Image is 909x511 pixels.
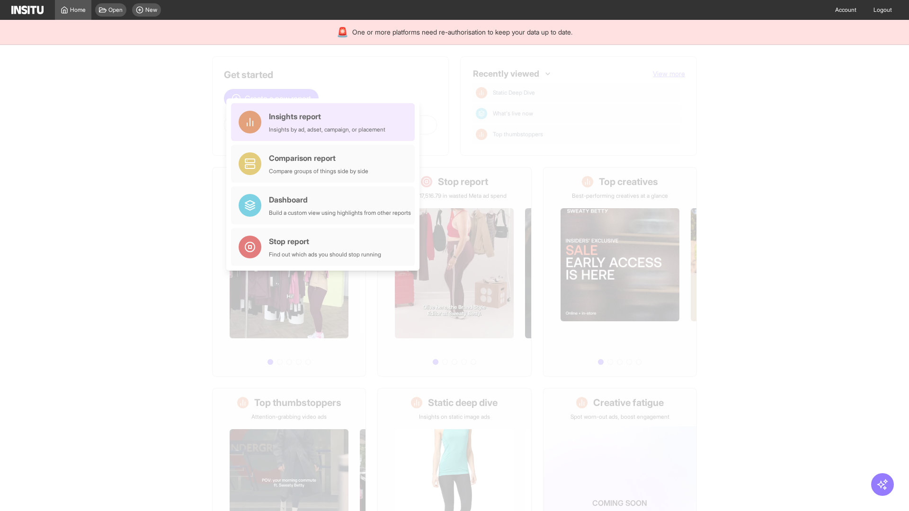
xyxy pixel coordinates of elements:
[269,251,381,258] div: Find out which ads you should stop running
[269,126,385,133] div: Insights by ad, adset, campaign, or placement
[11,6,44,14] img: Logo
[70,6,86,14] span: Home
[269,236,381,247] div: Stop report
[269,209,411,217] div: Build a custom view using highlights from other reports
[269,152,368,164] div: Comparison report
[269,167,368,175] div: Compare groups of things side by side
[352,27,572,37] span: One or more platforms need re-authorisation to keep your data up to date.
[337,26,348,39] div: 🚨
[108,6,123,14] span: Open
[269,194,411,205] div: Dashboard
[145,6,157,14] span: New
[269,111,385,122] div: Insights report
